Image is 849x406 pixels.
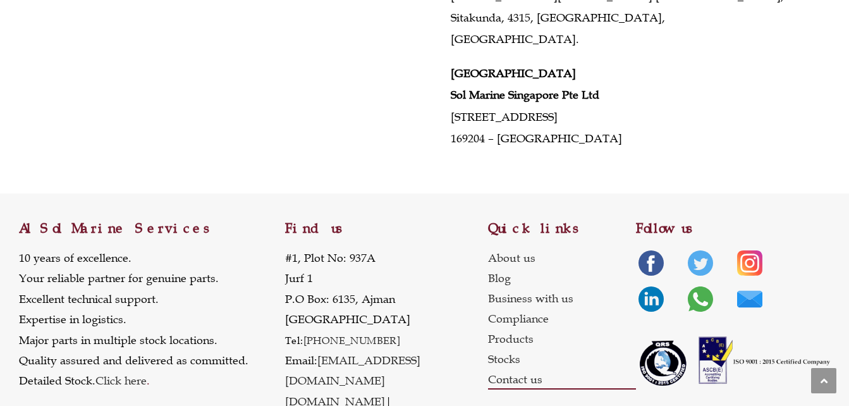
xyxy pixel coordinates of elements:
[488,222,636,235] h2: Quick links
[285,222,488,235] h2: Find us
[451,63,785,149] p: [STREET_ADDRESS] 169204 – [GEOGRAPHIC_DATA]
[451,66,576,80] strong: [GEOGRAPHIC_DATA]
[95,374,147,388] a: Click here
[488,268,636,288] a: Blog
[451,88,599,102] strong: Sol Marine Singapore Pte Ltd
[488,309,636,329] a: Compliance
[636,222,830,235] h2: Follow us
[488,369,636,390] a: Contact us
[95,374,150,388] span: .
[64,5,385,125] iframe: 25.431702654679253, 55.53054653045025
[488,288,636,309] a: Business with us
[303,334,401,347] a: [PHONE_NUMBER]
[811,368,836,393] a: Scroll to the top of the page
[285,354,420,388] a: [EMAIL_ADDRESS][DOMAIN_NAME]
[488,248,636,268] a: About us
[285,334,303,347] span: Tel:
[19,248,248,391] p: 10 years of excellence. Your reliable partner for genuine parts. Excellent technical support. Exp...
[19,222,285,235] h2: Al Sol Marine Services
[488,349,636,369] a: Stocks
[488,329,636,349] a: Products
